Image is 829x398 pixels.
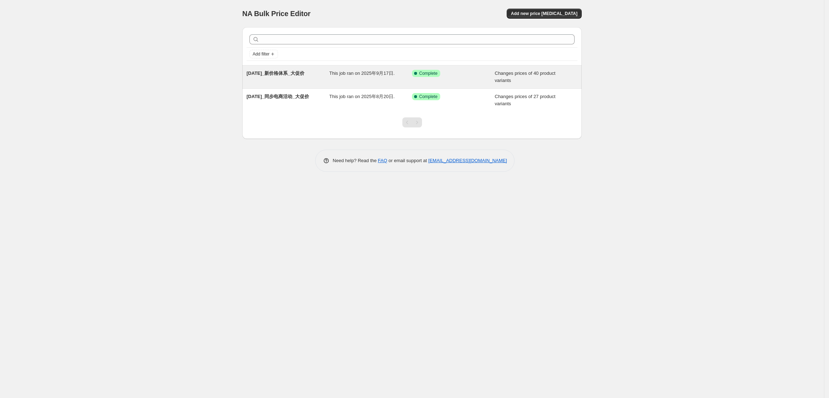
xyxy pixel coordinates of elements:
span: [DATE]_同步电商活动_大促价 [247,94,309,99]
nav: Pagination [402,117,422,127]
span: This job ran on 2025年8月20日. [329,94,395,99]
span: NA Bulk Price Editor [242,10,311,18]
a: FAQ [378,158,387,163]
span: Add filter [253,51,269,57]
span: or email support at [387,158,428,163]
span: Complete [419,71,437,76]
span: Changes prices of 27 product variants [495,94,556,106]
span: [DATE]_新价格体系_大促价 [247,71,304,76]
span: Need help? Read the [333,158,378,163]
button: Add filter [249,50,278,58]
button: Add new price [MEDICAL_DATA] [507,9,582,19]
span: Add new price [MEDICAL_DATA] [511,11,577,16]
span: Complete [419,94,437,99]
span: This job ran on 2025年9月17日. [329,71,395,76]
a: [EMAIL_ADDRESS][DOMAIN_NAME] [428,158,507,163]
span: Changes prices of 40 product variants [495,71,556,83]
